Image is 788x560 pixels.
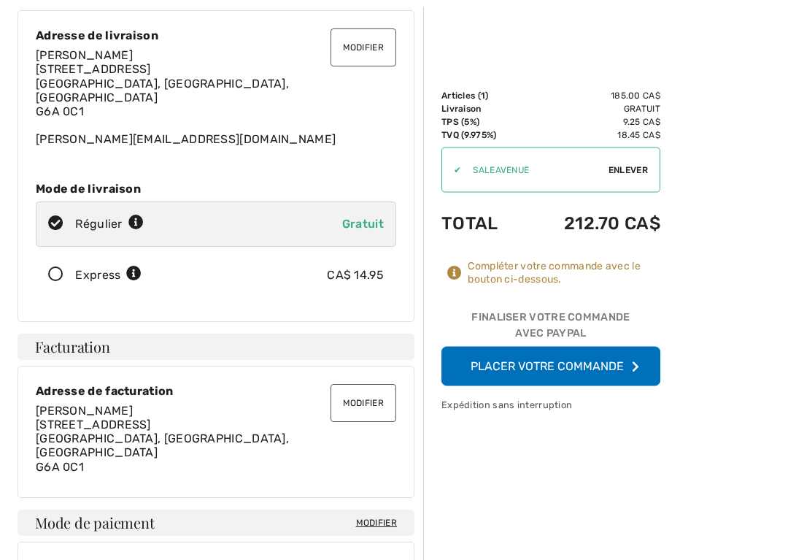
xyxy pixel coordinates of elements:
span: Gratuit [342,218,384,231]
td: Total [441,199,522,248]
span: [PERSON_NAME] [36,404,133,418]
span: [PERSON_NAME] [36,49,133,63]
span: Facturation [35,340,110,355]
div: Expédition sans interruption [441,398,660,412]
span: Modifier [356,517,397,530]
td: Livraison [441,102,522,115]
button: Placer votre commande [441,347,660,386]
td: Articles ( ) [441,89,522,102]
input: Code promo [461,148,609,192]
div: Adresse de livraison [36,29,396,43]
td: 185.00 CA$ [522,89,660,102]
td: 212.70 CA$ [522,199,660,248]
div: Régulier [75,216,144,234]
div: CA$ 14.95 [327,267,384,285]
td: 9.25 CA$ [522,115,660,129]
div: ✔ [442,164,461,177]
td: Gratuit [522,102,660,115]
div: Finaliser votre commande avec PayPal [441,310,660,347]
span: [STREET_ADDRESS] [GEOGRAPHIC_DATA], [GEOGRAPHIC_DATA], [GEOGRAPHIC_DATA] G6A 0C1 [36,63,289,119]
div: Express [75,267,142,285]
span: Mode de paiement [35,516,154,531]
button: Modifier [331,29,396,67]
span: [STREET_ADDRESS] [GEOGRAPHIC_DATA], [GEOGRAPHIC_DATA], [GEOGRAPHIC_DATA] G6A 0C1 [36,418,289,475]
div: Mode de livraison [36,183,396,196]
td: TPS (5%) [441,115,522,129]
span: 1 [481,91,485,101]
td: TVQ (9.975%) [441,129,522,142]
td: 18.45 CA$ [522,129,660,142]
span: Enlever [609,164,648,177]
button: Modifier [331,385,396,423]
div: Compléter votre commande avec le bouton ci-dessous. [468,260,660,286]
div: [PERSON_NAME][EMAIL_ADDRESS][DOMAIN_NAME] [36,49,396,147]
div: Adresse de facturation [36,385,396,399]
